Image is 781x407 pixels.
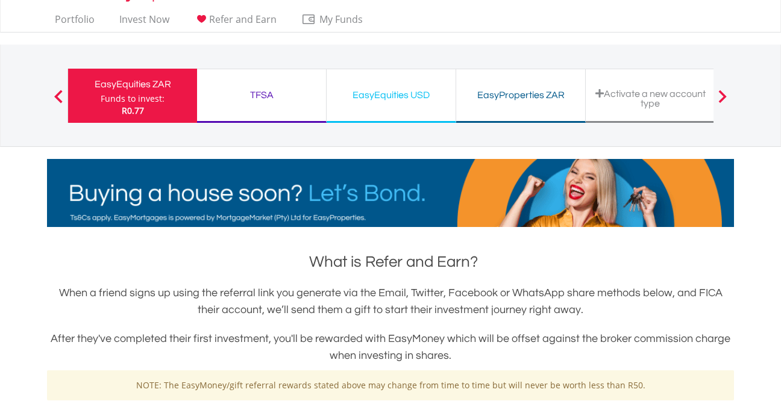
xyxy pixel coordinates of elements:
a: Refer and Earn [189,13,281,32]
div: Activate a new account type [593,89,707,108]
a: Invest Now [114,13,174,32]
span: R0.77 [122,105,144,116]
div: EasyProperties ZAR [463,87,578,104]
div: EasyEquities ZAR [75,76,190,93]
div: TFSA [204,87,319,104]
div: Funds to invest: [101,93,165,105]
a: Portfolio [50,13,99,32]
h3: When a friend signs up using the referral link you generate via the Email, Twitter, Facebook or W... [47,285,734,318]
span: My Funds [301,11,380,27]
span: Refer and Earn [209,13,277,26]
p: NOTE: The EasyMoney/gift referral rewards stated above may change from time to time but will neve... [56,379,725,391]
img: EasyMortage Promotion Banner [47,159,734,227]
h3: After they've completed their first investment, you'll be rewarded with EasyMoney which will be o... [47,331,734,364]
div: EasyEquities USD [334,87,448,104]
span: What is Refer and Earn? [309,254,478,270]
